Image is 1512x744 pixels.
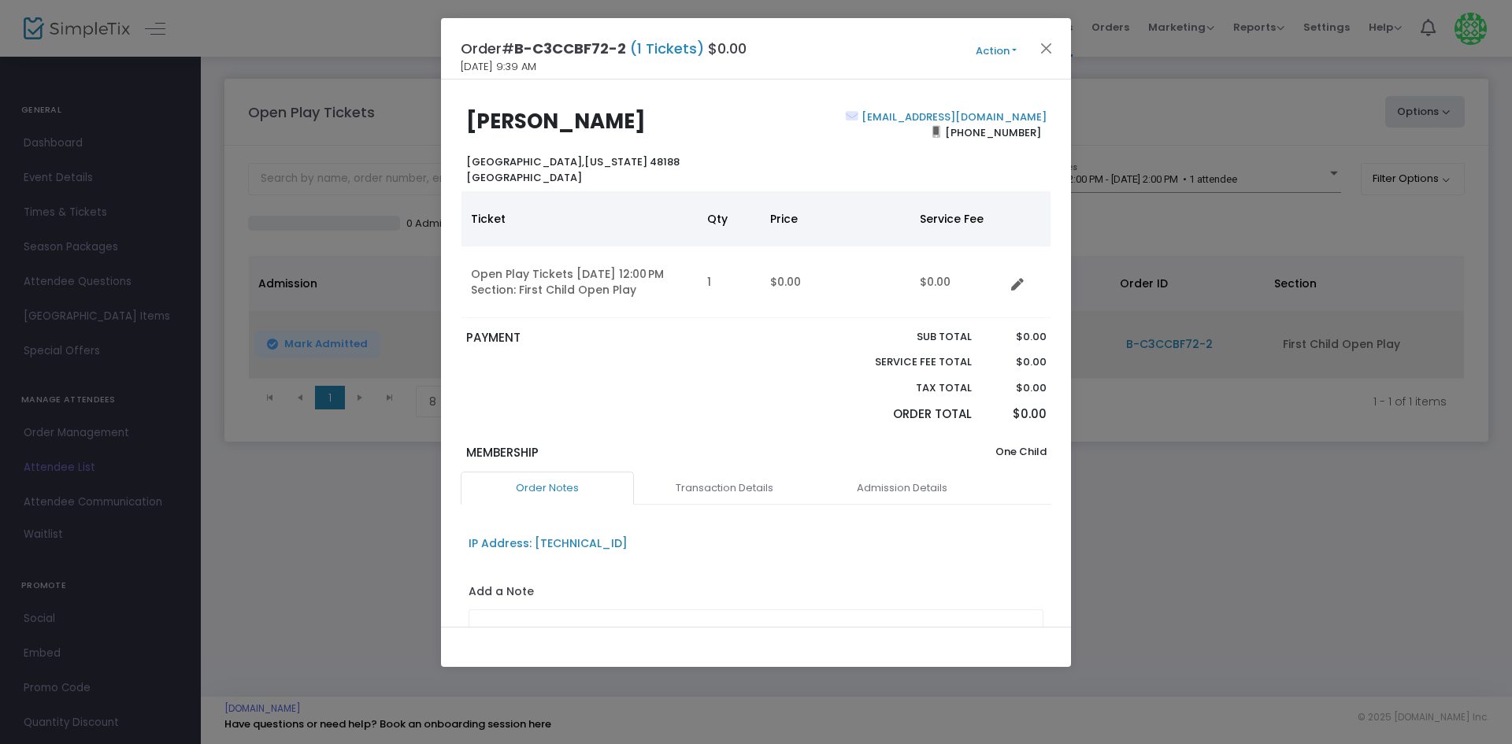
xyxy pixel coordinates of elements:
div: IP Address: [TECHNICAL_ID] [469,535,628,552]
th: Ticket [461,191,698,246]
b: [PERSON_NAME] [466,107,646,135]
b: [US_STATE] 48188 [GEOGRAPHIC_DATA] [466,154,680,185]
div: Data table [461,191,1051,318]
span: [GEOGRAPHIC_DATA], [466,154,584,169]
p: $0.00 [987,405,1046,424]
a: Transaction Details [638,472,811,505]
span: [PHONE_NUMBER] [940,120,1047,145]
span: B-C3CCBF72-2 [514,39,626,58]
h4: Order# $0.00 [461,38,747,59]
div: One Child [756,444,1054,472]
th: Service Fee [910,191,1005,246]
span: [DATE] 9:39 AM [461,59,536,75]
p: Sub total [838,329,972,345]
p: Membership [466,444,749,462]
p: Tax Total [838,380,972,396]
td: Open Play Tickets [DATE] 12:00 PM Section: First Child Open Play [461,246,698,318]
span: (1 Tickets) [626,39,708,58]
button: Close [1036,38,1057,58]
p: PAYMENT [466,329,749,347]
td: 1 [698,246,761,318]
p: Service Fee Total [838,354,972,370]
a: Order Notes [461,472,634,505]
p: $0.00 [987,329,1046,345]
button: Action [949,43,1043,60]
label: Add a Note [469,583,534,604]
p: Order Total [838,405,972,424]
td: $0.00 [910,246,1005,318]
th: Qty [698,191,761,246]
th: Price [761,191,910,246]
p: $0.00 [987,380,1046,396]
td: $0.00 [761,246,910,318]
p: $0.00 [987,354,1046,370]
a: Admission Details [815,472,988,505]
a: [EMAIL_ADDRESS][DOMAIN_NAME] [858,109,1047,124]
